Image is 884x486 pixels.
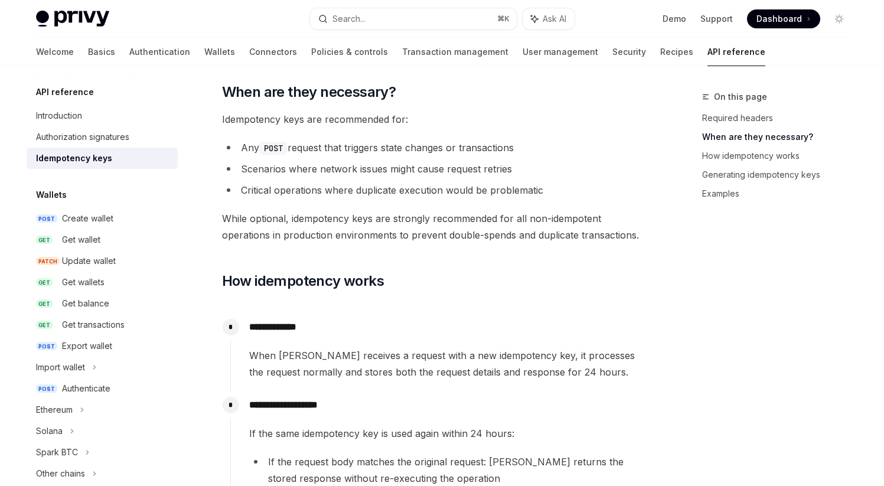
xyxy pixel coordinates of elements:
[756,13,802,25] span: Dashboard
[62,254,116,268] div: Update wallet
[36,424,63,438] div: Solana
[27,293,178,314] a: GETGet balance
[204,38,235,66] a: Wallets
[543,13,566,25] span: Ask AI
[36,188,67,202] h5: Wallets
[36,38,74,66] a: Welcome
[36,236,53,244] span: GET
[249,38,297,66] a: Connectors
[222,210,648,243] span: While optional, idempotency keys are strongly recommended for all non-idempotent operations in pr...
[36,360,85,374] div: Import wallet
[36,321,53,330] span: GET
[222,161,648,177] li: Scenarios where network issues might cause request retries
[222,182,648,198] li: Critical operations where duplicate execution would be problematic
[311,38,388,66] a: Policies & controls
[27,250,178,272] a: PATCHUpdate wallet
[36,85,94,99] h5: API reference
[36,384,57,393] span: POST
[612,38,646,66] a: Security
[660,38,693,66] a: Recipes
[62,211,113,226] div: Create wallet
[27,272,178,293] a: GETGet wallets
[702,165,858,184] a: Generating idempotency keys
[27,335,178,357] a: POSTExport wallet
[129,38,190,66] a: Authentication
[36,151,112,165] div: Idempotency keys
[36,130,129,144] div: Authorization signatures
[714,90,767,104] span: On this page
[62,275,105,289] div: Get wallets
[707,38,765,66] a: API reference
[310,8,517,30] button: Search...⌘K
[62,381,110,396] div: Authenticate
[700,13,733,25] a: Support
[27,378,178,399] a: POSTAuthenticate
[36,11,109,27] img: light logo
[27,314,178,335] a: GETGet transactions
[702,184,858,203] a: Examples
[36,299,53,308] span: GET
[663,13,686,25] a: Demo
[36,342,57,351] span: POST
[222,272,384,291] span: How idempotency works
[249,347,647,380] span: When [PERSON_NAME] receives a request with a new idempotency key, it processes the request normal...
[27,126,178,148] a: Authorization signatures
[27,229,178,250] a: GETGet wallet
[27,208,178,229] a: POSTCreate wallet
[222,139,648,156] li: Any request that triggers state changes or transactions
[36,403,73,417] div: Ethereum
[36,278,53,287] span: GET
[36,467,85,481] div: Other chains
[222,111,648,128] span: Idempotency keys are recommended for:
[702,109,858,128] a: Required headers
[62,296,109,311] div: Get balance
[259,142,288,155] code: POST
[702,128,858,146] a: When are they necessary?
[36,214,57,223] span: POST
[36,445,78,459] div: Spark BTC
[402,38,508,66] a: Transaction management
[523,8,575,30] button: Ask AI
[27,105,178,126] a: Introduction
[332,12,366,26] div: Search...
[523,38,598,66] a: User management
[62,233,100,247] div: Get wallet
[88,38,115,66] a: Basics
[36,109,82,123] div: Introduction
[702,146,858,165] a: How idempotency works
[249,425,647,442] span: If the same idempotency key is used again within 24 hours:
[62,339,112,353] div: Export wallet
[27,148,178,169] a: Idempotency keys
[497,14,510,24] span: ⌘ K
[830,9,849,28] button: Toggle dark mode
[62,318,125,332] div: Get transactions
[222,83,396,102] span: When are they necessary?
[747,9,820,28] a: Dashboard
[36,257,60,266] span: PATCH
